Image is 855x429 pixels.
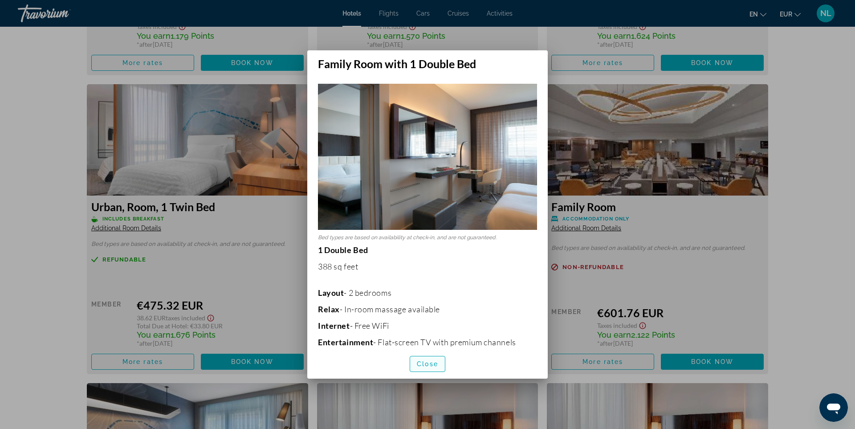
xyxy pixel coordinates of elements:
[318,84,537,230] img: 652a47c6-657a-44d7-8b33-ddb3a7d578ba.jpeg
[318,321,350,331] b: Internet
[318,321,537,331] p: - Free WiFi
[417,360,438,368] span: Close
[318,288,344,298] b: Layout
[318,304,340,314] b: Relax
[318,288,537,298] p: - 2 bedrooms
[318,304,537,314] p: - In-room massage available
[318,337,537,347] p: - Flat-screen TV with premium channels
[318,261,537,271] p: 388 sq feet
[318,337,373,347] b: Entertainment
[410,356,445,372] button: Close
[318,245,368,255] strong: 1 Double Bed
[307,50,548,70] h2: Family Room with 1 Double Bed
[318,234,537,241] p: Bed types are based on availability at check-in, and are not guaranteed.
[819,393,848,422] iframe: Button to launch messaging window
